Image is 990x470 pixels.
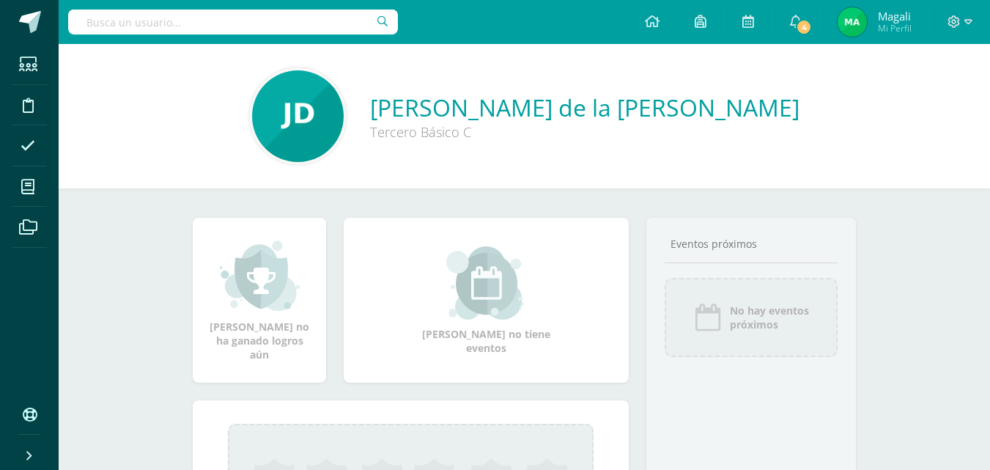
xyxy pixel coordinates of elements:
div: Tercero Básico C [370,123,799,141]
div: Eventos próximos [665,237,838,251]
span: Mi Perfil [878,22,912,34]
div: [PERSON_NAME] no ha ganado logros aún [207,239,311,361]
input: Busca un usuario... [68,10,398,34]
img: achievement_small.png [220,239,300,312]
img: 05f3b83f3a33b31b9838db5ae9964073.png [838,7,867,37]
span: No hay eventos próximos [730,304,809,331]
div: [PERSON_NAME] no tiene eventos [413,246,560,355]
span: Magali [878,9,912,23]
span: 4 [796,19,812,35]
img: 1c02c3135553296fc0d414dee3bf408c.png [252,70,344,162]
img: event_icon.png [693,303,723,332]
a: [PERSON_NAME] de la [PERSON_NAME] [370,92,799,123]
img: event_small.png [446,246,526,320]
